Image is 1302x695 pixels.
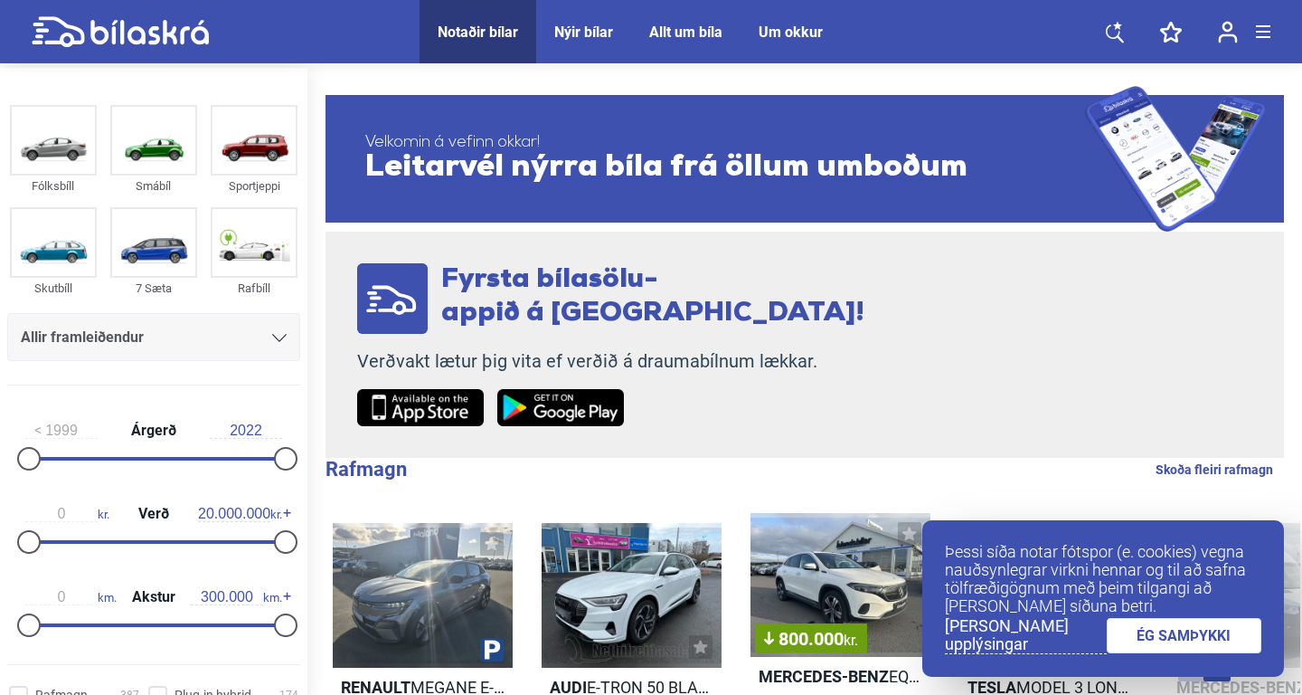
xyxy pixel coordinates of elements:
[759,667,889,686] b: Mercedes-Benz
[438,24,518,41] a: Notaðir bílar
[211,278,297,299] div: Rafbíll
[365,134,1085,152] span: Velkomin á vefinn okkar!
[365,152,1085,185] span: Leitarvél nýrra bíla frá öllum umboðum
[1218,21,1238,43] img: user-login.svg
[211,176,297,196] div: Sportjeppi
[764,630,858,648] span: 800.000
[554,24,613,41] a: Nýir bílar
[325,458,407,481] b: Rafmagn
[25,506,109,522] span: kr.
[1156,458,1273,481] a: Skoða fleiri rafmagn
[25,589,117,605] span: km.
[110,176,197,196] div: Smábíl
[844,632,858,649] span: kr.
[759,24,823,41] a: Um okkur
[127,424,181,438] span: Árgerð
[10,278,97,299] div: Skutbíll
[127,590,180,605] span: Akstur
[357,350,864,373] p: Verðvakt lætur þig vita ef verðið á draumabílnum lækkar.
[10,176,97,196] div: Fólksbíll
[649,24,722,41] a: Allt um bíla
[945,543,1261,615] p: Þessi síða notar fótspor (e. cookies) vegna nauðsynlegrar virkni hennar og til að safna tölfræðig...
[945,617,1107,654] a: [PERSON_NAME] upplýsingar
[134,507,174,521] span: Verð
[198,506,282,522] span: kr.
[441,266,864,328] span: Fyrsta bílasölu- appið á [GEOGRAPHIC_DATA]!
[325,86,1284,232] a: Velkomin á vefinn okkar!Leitarvél nýrra bíla frá öllum umboðum
[110,278,197,299] div: 7 Sæta
[1107,618,1262,653] a: ÉG SAMÞYKKI
[191,589,282,605] span: km.
[21,325,144,350] span: Allir framleiðendur
[750,666,930,687] h2: EQA 300 4MATIC PROGRESSIVE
